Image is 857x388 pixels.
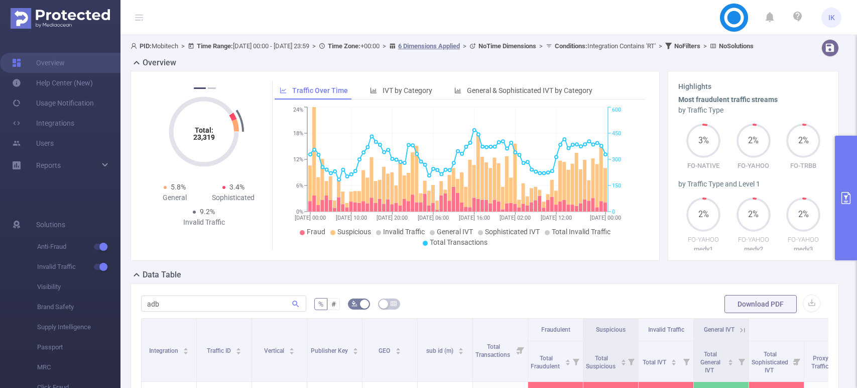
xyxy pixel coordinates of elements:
[175,217,233,228] div: Invalid Traffic
[194,87,206,89] button: 1
[171,183,186,191] span: 5.8%
[624,341,638,381] i: Filter menu
[678,244,728,254] p: medy1
[678,81,828,92] h3: Highlights
[131,43,140,49] i: icon: user
[235,346,241,352] div: Sort
[541,326,570,333] span: Fraudulent
[671,358,677,361] i: icon: caret-up
[353,350,358,353] i: icon: caret-down
[734,341,749,381] i: Filter menu
[395,350,401,353] i: icon: caret-down
[728,244,779,254] p: medy2
[678,179,828,189] div: by Traffic Type and Level 1
[12,53,65,73] a: Overview
[178,42,188,50] span: >
[612,156,621,163] tspan: 300
[678,95,778,104] b: Most fraudulent traffic streams
[828,8,835,28] span: IK
[778,235,828,245] p: FO-YAHOO
[778,161,828,171] p: FO-TRBB
[229,183,244,191] span: 3.4%
[437,228,473,236] span: General IVT
[183,346,189,352] div: Sort
[200,208,215,216] span: 9.2%
[586,355,617,370] span: Total Suspicious
[336,215,367,221] tspan: [DATE] 10:00
[293,156,303,163] tspan: 12%
[700,42,710,50] span: >
[12,73,93,93] a: Help Center (New)
[351,301,357,307] i: icon: bg-colors
[728,161,779,171] p: FO-YAHOO
[352,346,358,352] div: Sort
[724,295,797,313] button: Download PDF
[569,341,583,381] i: Filter menu
[752,351,788,374] span: Total Sophisticated IVT
[737,211,771,219] span: 2%
[552,228,610,236] span: Total Invalid Traffic
[264,347,286,354] span: Vertical
[195,126,213,134] tspan: Total:
[377,215,408,221] tspan: [DATE] 20:00
[478,42,536,50] b: No Time Dimensions
[541,215,572,221] tspan: [DATE] 12:00
[678,105,828,116] div: by Traffic Type
[37,357,120,377] span: MRC
[11,8,110,29] img: Protected Media
[467,86,592,94] span: General & Sophisticated IVT by Category
[37,277,120,297] span: Visibility
[728,361,733,364] i: icon: caret-down
[292,86,348,94] span: Traffic Over Time
[686,137,720,145] span: 3%
[565,358,571,364] div: Sort
[149,347,180,354] span: Integration
[143,269,181,281] h2: Data Table
[37,317,120,337] span: Supply Intelligence
[331,300,336,308] span: #
[612,182,621,189] tspan: 150
[555,42,656,50] span: Integration Contains 'RT'
[565,361,570,364] i: icon: caret-down
[307,228,325,236] span: Fraud
[459,215,490,221] tspan: [DATE] 16:00
[485,228,540,236] span: Sophisticated IVT
[531,355,561,370] span: Total Fraudulent
[648,326,684,333] span: Invalid Traffic
[379,347,392,354] span: GEO
[686,211,720,219] span: 2%
[311,347,349,354] span: Publisher Key
[786,211,820,219] span: 2%
[383,228,425,236] span: Invalid Traffic
[454,87,461,94] i: icon: bar-chart
[778,244,828,254] p: medy3
[700,351,720,374] span: Total General IVT
[12,133,54,153] a: Users
[309,42,319,50] span: >
[728,358,733,361] i: icon: caret-up
[183,346,189,349] i: icon: caret-up
[704,326,734,333] span: General IVT
[621,358,626,361] i: icon: caret-up
[318,300,323,308] span: %
[811,355,830,370] span: Proxy Traffic
[370,87,377,94] i: icon: bar-chart
[236,350,241,353] i: icon: caret-down
[398,42,460,50] u: 6 Dimensions Applied
[380,42,389,50] span: >
[37,257,120,277] span: Invalid Traffic
[12,113,74,133] a: Integrations
[395,346,401,349] i: icon: caret-up
[621,361,626,364] i: icon: caret-down
[737,137,771,145] span: 2%
[296,182,303,189] tspan: 6%
[590,215,621,221] tspan: [DATE] 00:00
[140,42,152,50] b: PID:
[183,350,189,353] i: icon: caret-down
[643,359,668,366] span: Total IVT
[430,238,487,246] span: Total Transactions
[295,215,326,221] tspan: [DATE] 00:00
[337,228,371,236] span: Suspicious
[36,161,61,169] span: Reports
[727,358,733,364] div: Sort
